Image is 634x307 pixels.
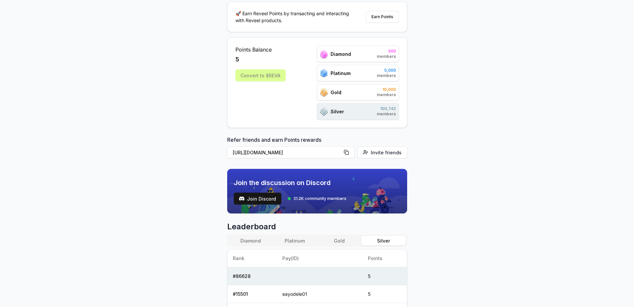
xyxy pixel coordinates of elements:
[377,92,396,97] span: members
[377,87,396,92] span: 10,000
[377,68,396,73] span: 5,000
[331,70,351,77] span: Platinum
[320,107,328,116] img: ranks_icon
[331,89,341,96] span: Gold
[366,11,399,23] button: Earn Points
[227,169,407,213] img: discord_banner
[277,249,363,267] th: Pay(ID)
[247,195,276,202] span: Join Discord
[293,196,346,201] span: 31.2K community members
[228,249,277,267] th: Rank
[357,146,407,158] button: Invite friends
[377,73,396,78] span: members
[227,221,407,232] span: Leaderboard
[363,249,406,267] th: Points
[234,193,281,205] a: testJoin Discord
[227,136,407,161] div: Refer friends and earn Points rewards
[320,88,328,96] img: ranks_icon
[277,285,363,303] td: eayodele01
[235,55,239,64] span: 5
[331,108,344,115] span: Silver
[320,69,328,77] img: ranks_icon
[363,267,406,285] td: 5
[227,146,355,158] button: [URL][DOMAIN_NAME]
[361,236,405,246] button: Silver
[377,54,396,59] span: members
[371,149,402,156] span: Invite friends
[234,178,346,187] span: Join the discussion on Discord
[228,285,277,303] td: # 15501
[377,111,396,117] span: members
[317,236,361,246] button: Gold
[239,196,244,201] img: test
[331,51,351,58] span: Diamond
[229,236,273,246] button: Diamond
[235,46,286,54] span: Points Balance
[228,267,277,285] td: # 86628
[377,106,396,111] span: 100,742
[234,193,281,205] button: Join Discord
[377,49,396,54] span: 500
[235,10,354,24] p: 🚀 Earn Reveel Points by transacting and interacting with Reveel products.
[363,285,406,303] td: 5
[320,50,328,58] img: ranks_icon
[273,236,317,246] button: Platinum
